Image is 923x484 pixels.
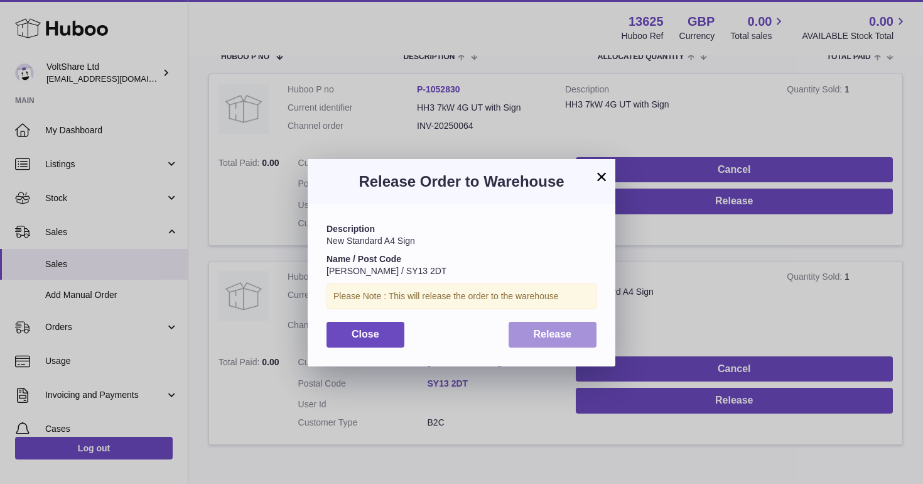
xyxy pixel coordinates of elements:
[594,169,609,184] button: ×
[327,322,404,348] button: Close
[327,254,401,264] strong: Name / Post Code
[327,224,375,234] strong: Description
[327,266,446,276] span: [PERSON_NAME] / SY13 2DT
[327,172,596,192] h3: Release Order to Warehouse
[352,329,379,339] span: Close
[327,283,596,309] div: Please Note : This will release the order to the warehouse
[509,322,597,348] button: Release
[327,236,415,246] span: New Standard A4 Sign
[534,329,572,339] span: Release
